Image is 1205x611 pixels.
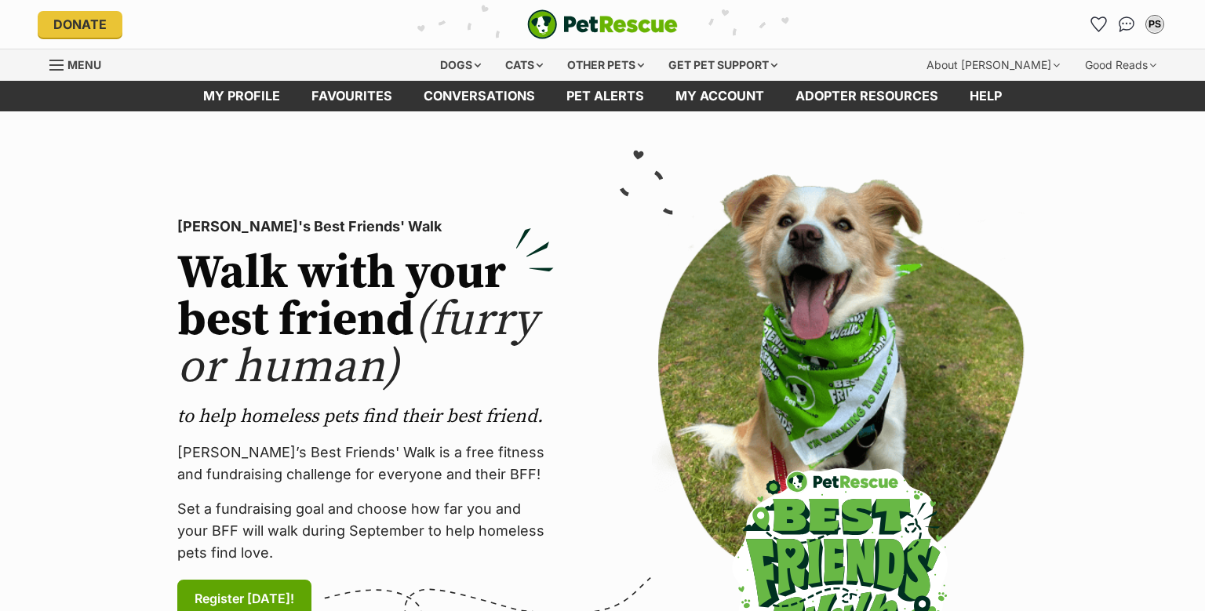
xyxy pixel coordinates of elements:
[177,216,554,238] p: [PERSON_NAME]'s Best Friends' Walk
[195,589,294,608] span: Register [DATE]!
[1086,12,1167,37] ul: Account quick links
[660,81,780,111] a: My account
[527,9,678,39] a: PetRescue
[38,11,122,38] a: Donate
[429,49,492,81] div: Dogs
[527,9,678,39] img: logo-e224e6f780fb5917bec1dbf3a21bbac754714ae5b6737aabdf751b685950b380.svg
[177,250,554,391] h2: Walk with your best friend
[551,81,660,111] a: Pet alerts
[494,49,554,81] div: Cats
[67,58,101,71] span: Menu
[1147,16,1163,32] div: PS
[187,81,296,111] a: My profile
[177,498,554,564] p: Set a fundraising goal and choose how far you and your BFF will walk during September to help hom...
[556,49,655,81] div: Other pets
[1119,16,1135,32] img: chat-41dd97257d64d25036548639549fe6c8038ab92f7586957e7f3b1b290dea8141.svg
[1074,49,1167,81] div: Good Reads
[296,81,408,111] a: Favourites
[916,49,1071,81] div: About [PERSON_NAME]
[177,442,554,486] p: [PERSON_NAME]’s Best Friends' Walk is a free fitness and fundraising challenge for everyone and t...
[49,49,112,78] a: Menu
[177,291,537,397] span: (furry or human)
[1114,12,1139,37] a: Conversations
[780,81,954,111] a: Adopter resources
[177,404,554,429] p: to help homeless pets find their best friend.
[1086,12,1111,37] a: Favourites
[408,81,551,111] a: conversations
[1142,12,1167,37] button: My account
[657,49,788,81] div: Get pet support
[954,81,1018,111] a: Help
